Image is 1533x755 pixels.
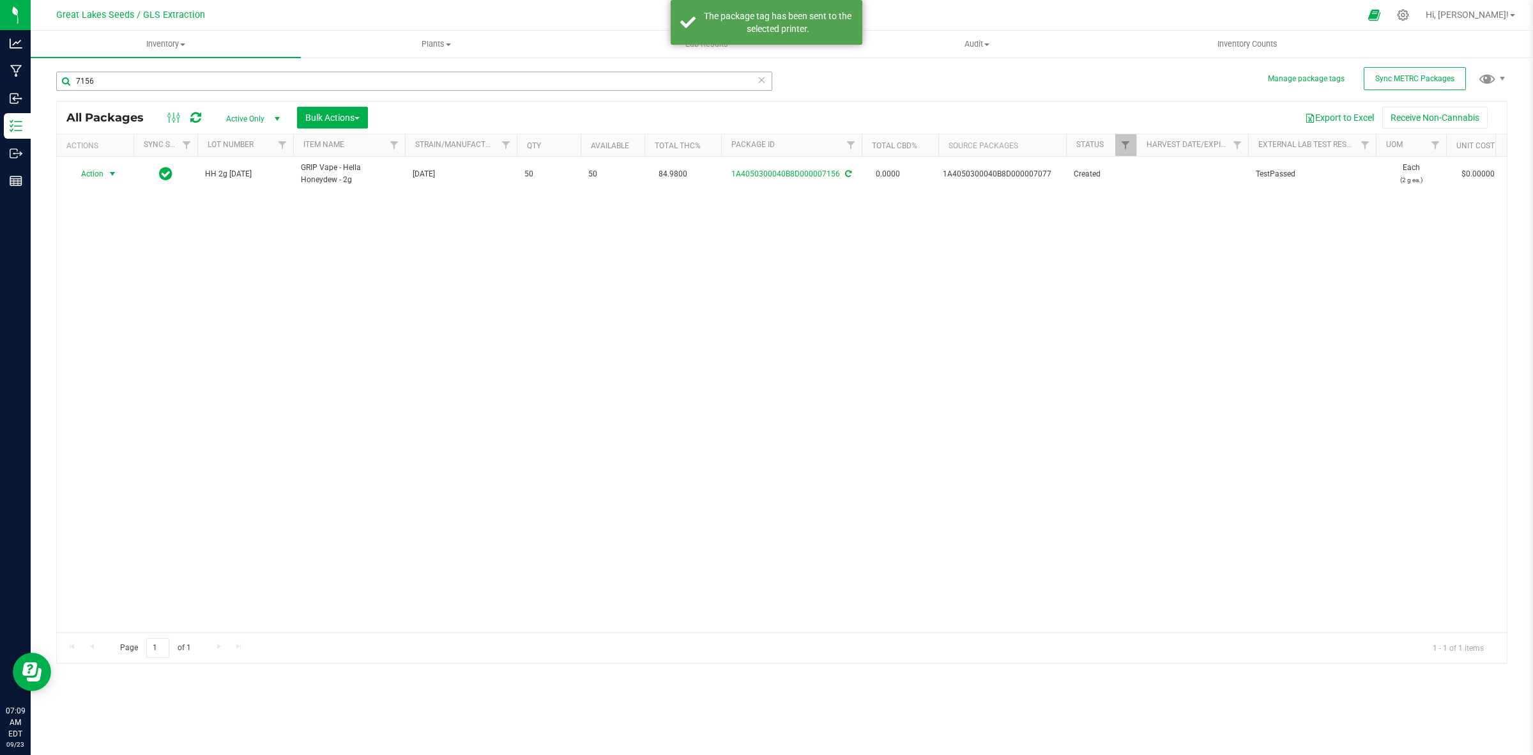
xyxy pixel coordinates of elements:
[1425,134,1446,156] a: Filter
[1384,174,1438,186] p: (2 g ea.)
[872,141,917,150] a: Total CBD%
[843,38,1111,50] span: Audit
[176,134,197,156] a: Filter
[1297,107,1382,128] button: Export to Excel
[105,165,121,183] span: select
[301,38,570,50] span: Plants
[731,140,775,149] a: Package ID
[1355,134,1376,156] a: Filter
[1375,74,1454,83] span: Sync METRC Packages
[527,141,541,150] a: Qty
[1256,168,1368,180] span: TestPassed
[10,37,22,50] inline-svg: Analytics
[413,168,509,180] span: [DATE]
[1382,107,1488,128] button: Receive Non-Cannabis
[10,92,22,105] inline-svg: Inbound
[56,10,205,20] span: Great Lakes Seeds / GLS Extraction
[10,120,22,132] inline-svg: Inventory
[1426,10,1509,20] span: Hi, [PERSON_NAME]!
[1147,140,1247,149] a: Harvest Date/Expiration
[1395,9,1411,21] div: Manage settings
[938,134,1066,157] th: Source Packages
[10,65,22,77] inline-svg: Manufacturing
[144,140,193,149] a: Sync Status
[1360,3,1389,27] span: Open Ecommerce Menu
[109,638,201,658] span: Page of 1
[842,31,1112,58] a: Audit
[159,165,172,183] span: In Sync
[1076,140,1104,149] a: Status
[146,638,169,658] input: 1
[301,31,571,58] a: Plants
[655,141,701,150] a: Total THC%
[943,168,1062,180] div: Value 1: 1A4050300040B8D000007077
[588,168,637,180] span: 50
[731,169,840,178] a: 1A4050300040B8D000007156
[1112,31,1382,58] a: Inventory Counts
[1227,134,1248,156] a: Filter
[205,168,286,180] span: HH 2g [DATE]
[652,165,694,183] span: 84.9800
[843,169,851,178] span: Sync from Compliance System
[6,705,25,740] p: 07:09 AM EDT
[305,113,360,123] span: Bulk Actions
[66,111,156,125] span: All Packages
[31,31,301,58] a: Inventory
[1200,38,1295,50] span: Inventory Counts
[13,653,51,691] iframe: Resource center
[1268,74,1345,84] button: Manage package tags
[1115,134,1136,156] a: Filter
[6,740,25,749] p: 09/23
[1258,140,1359,149] a: External Lab Test Result
[591,141,629,150] a: Available
[572,31,842,58] a: Lab Results
[1384,162,1438,186] span: Each
[1456,141,1495,150] a: Unit Cost
[10,175,22,187] inline-svg: Reports
[496,134,517,156] a: Filter
[66,141,128,150] div: Actions
[757,72,766,88] span: Clear
[841,134,862,156] a: Filter
[524,168,573,180] span: 50
[31,38,301,50] span: Inventory
[301,162,397,186] span: GRIP Vape - Hella Honeydew - 2g
[415,140,505,149] a: STRAIN/Manufactured
[668,38,745,50] span: Lab Results
[1364,67,1466,90] button: Sync METRC Packages
[272,134,293,156] a: Filter
[703,10,853,35] div: The package tag has been sent to the selected printer.
[70,165,104,183] span: Action
[10,147,22,160] inline-svg: Outbound
[869,165,906,183] span: 0.0000
[1386,140,1403,149] a: UOM
[1446,157,1510,191] td: $0.00000
[208,140,254,149] a: Lot Number
[1074,168,1129,180] span: Created
[303,140,344,149] a: Item Name
[56,72,772,91] input: Search Package ID, Item Name, SKU, Lot or Part Number...
[384,134,405,156] a: Filter
[297,107,368,128] button: Bulk Actions
[1422,638,1494,657] span: 1 - 1 of 1 items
